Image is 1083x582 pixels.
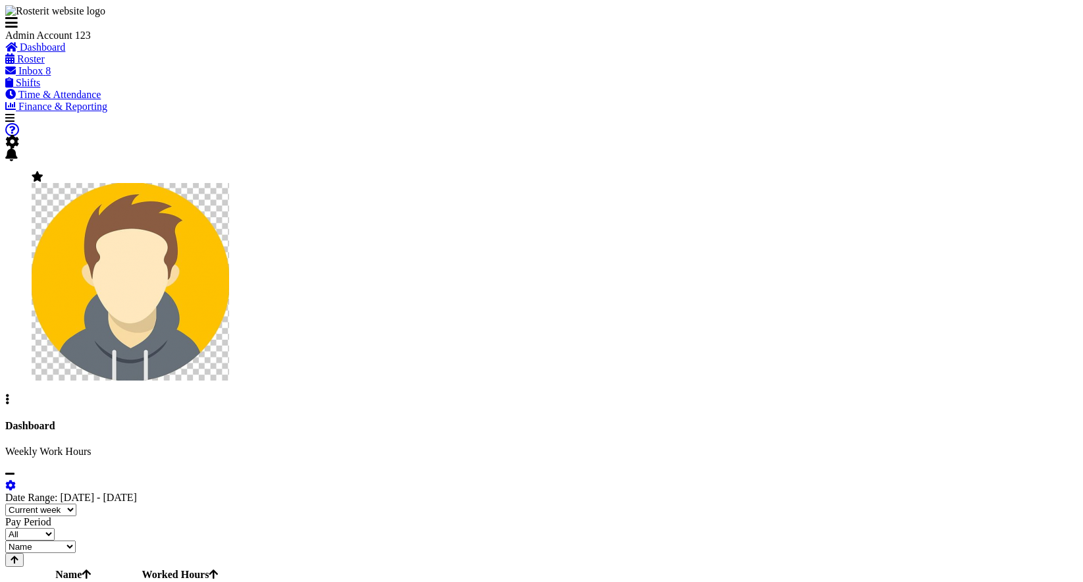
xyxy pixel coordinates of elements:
[5,77,40,88] a: Shifts
[20,41,65,53] span: Dashboard
[17,53,45,65] span: Roster
[5,480,16,491] a: settings
[5,89,101,100] a: Time & Attendance
[5,30,203,41] div: Admin Account 123
[45,65,51,76] span: 8
[5,101,107,112] a: Finance & Reporting
[18,89,101,100] span: Time & Attendance
[5,492,137,503] label: Date Range: [DATE] - [DATE]
[142,569,219,580] span: Worked Hours
[18,101,107,112] span: Finance & Reporting
[5,5,105,17] img: Rosterit website logo
[5,41,65,53] a: Dashboard
[18,65,43,76] span: Inbox
[5,65,51,76] a: Inbox 8
[16,77,40,88] span: Shifts
[5,420,1078,432] h4: Dashboard
[5,516,51,527] label: Pay Period
[5,468,14,479] a: minimize
[5,446,1078,458] p: Weekly Work Hours
[32,183,229,381] img: admin-rosteritf9cbda91fdf824d97c9d6345b1f660ea.png
[5,53,45,65] a: Roster
[55,569,91,580] span: Name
